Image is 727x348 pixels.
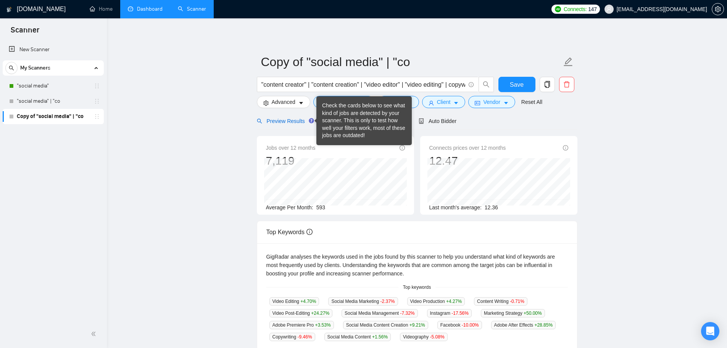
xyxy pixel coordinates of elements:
span: user [429,100,434,106]
span: -17.56 % [451,311,469,316]
span: Social Media Marketing [328,297,398,306]
span: info-circle [400,145,405,151]
span: Video Production [407,297,465,306]
span: Last month's average: [429,204,482,210]
span: +3.53 % [315,322,331,328]
div: GigRadar analyses the keywords used in the jobs found by this scanner to help you understand what... [266,253,568,278]
a: searchScanner [178,6,206,12]
span: double-left [91,330,98,338]
span: info-circle [563,145,568,151]
a: homeHome [90,6,113,12]
span: holder [94,83,100,89]
span: +9.21 % [409,322,425,328]
span: holder [94,113,100,120]
span: Content Writing [474,297,527,306]
span: Scanner [5,24,45,40]
span: search [257,118,262,124]
span: Video Editing [269,297,319,306]
span: setting [263,100,269,106]
span: -7.32 % [400,311,415,316]
span: Client [437,98,451,106]
span: -9.46 % [298,334,312,340]
span: setting [712,6,724,12]
span: Jobs over 12 months [266,144,316,152]
span: Auto Bidder [419,118,456,124]
span: caret-down [503,100,509,106]
input: Scanner name... [261,52,562,71]
span: copy [540,81,555,88]
li: New Scanner [3,42,104,57]
span: Social Media Content Creation [343,321,428,329]
span: -10.00 % [462,322,479,328]
span: Video Post-Editing [269,309,333,317]
span: 593 [316,204,325,210]
a: Copy of "social media" | "co [17,109,89,124]
div: Check the cards below to see what kind of jobs are detected by your scanner. This is only to test... [322,102,406,139]
span: info-circle [469,82,474,87]
li: My Scanners [3,60,104,124]
button: settingAdvancedcaret-down [257,96,310,108]
button: search [5,62,18,74]
span: +24.27 % [311,311,329,316]
span: Average Per Month: [266,204,313,210]
span: caret-down [298,100,304,106]
span: Advanced [272,98,295,106]
span: 147 [588,5,596,13]
span: info-circle [306,229,313,235]
span: Connects: [564,5,587,13]
span: robot [419,118,424,124]
span: search [6,65,17,71]
div: 12.47 [429,154,506,168]
span: edit [563,57,573,67]
div: Top Keywords [266,221,568,243]
div: 7,119 [266,154,316,168]
a: setting [712,6,724,12]
button: barsJob Categorycaret-down [313,96,375,108]
span: Connects prices over 12 months [429,144,506,152]
span: Save [510,80,524,89]
button: copy [540,77,555,92]
a: Reset All [521,98,542,106]
div: Tooltip anchor [308,117,315,124]
span: +50.00 % [524,311,542,316]
a: "social media" [17,78,89,94]
span: Top keywords [398,284,435,291]
span: -2.37 % [380,299,395,304]
img: logo [6,3,12,16]
span: Preview Results [257,118,312,124]
div: Open Intercom Messenger [701,322,719,340]
span: caret-down [453,100,459,106]
span: +28.85 % [534,322,553,328]
button: search [479,77,494,92]
span: Social Media Management [342,309,418,317]
input: Search Freelance Jobs... [261,80,465,89]
button: userClientcaret-down [422,96,466,108]
span: +4.27 % [446,299,462,304]
span: My Scanners [20,60,50,76]
span: Instagram [427,309,472,317]
span: Videography [400,333,448,341]
span: Adobe After Effects [491,321,556,329]
button: idcardVendorcaret-down [468,96,515,108]
span: idcard [475,100,480,106]
span: holder [94,98,100,104]
span: 12.36 [485,204,498,210]
img: upwork-logo.png [555,6,561,12]
span: Facebook [437,321,482,329]
button: setting [712,3,724,15]
span: user [606,6,612,12]
span: -5.08 % [430,334,445,340]
a: "social media" | "co [17,94,89,109]
a: dashboardDashboard [128,6,163,12]
span: Adobe Premiere Pro [269,321,334,329]
button: delete [559,77,574,92]
span: Marketing Strategy [481,309,545,317]
button: Save [498,77,535,92]
span: Copywriting [269,333,315,341]
span: +1.56 % [372,334,388,340]
span: +4.70 % [300,299,316,304]
a: New Scanner [9,42,98,57]
span: search [479,81,493,88]
span: Vendor [483,98,500,106]
span: -0.71 % [510,299,524,304]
